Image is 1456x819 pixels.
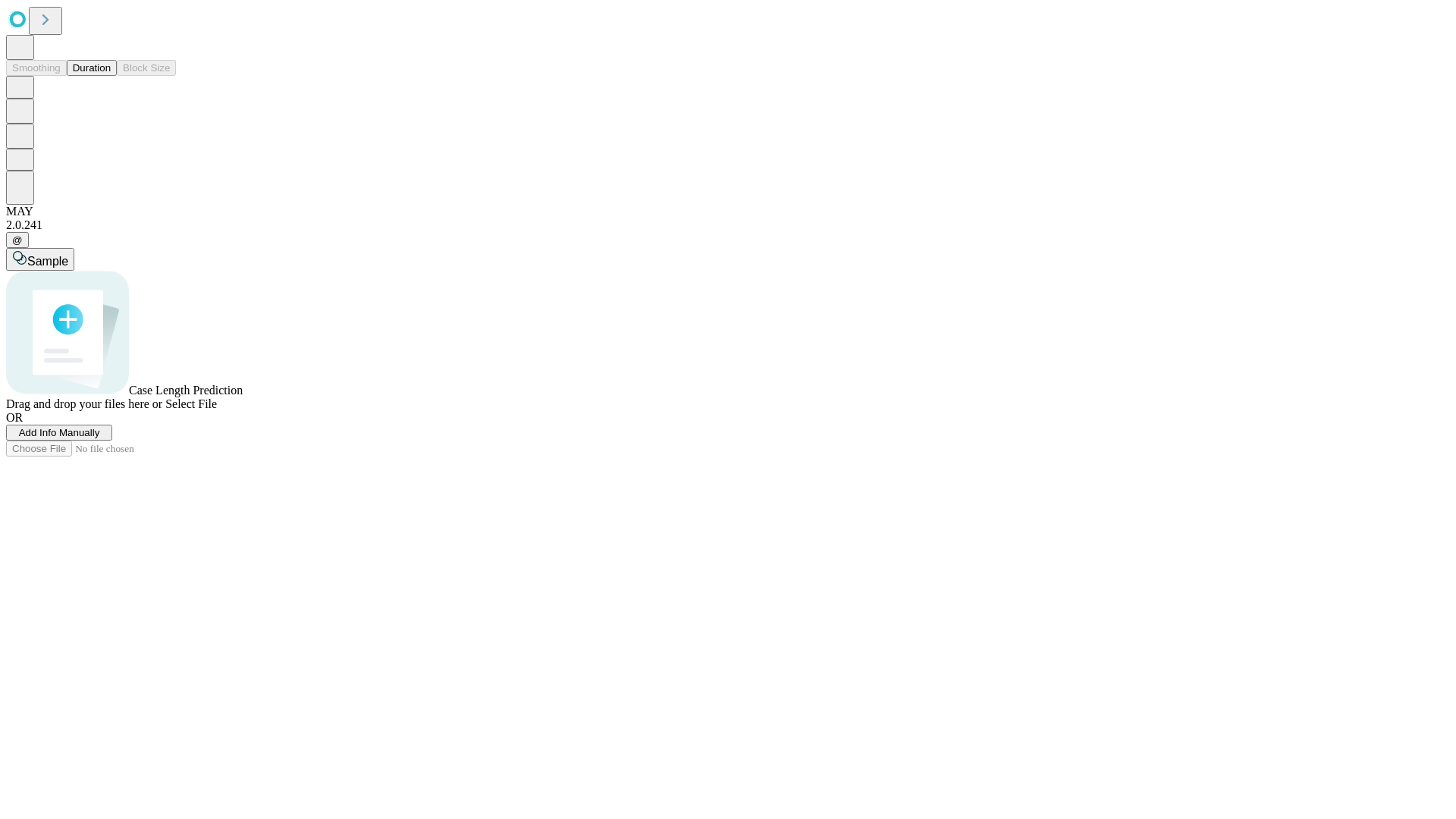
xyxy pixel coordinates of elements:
[6,60,67,76] button: Smoothing
[27,255,68,268] span: Sample
[6,218,1450,232] div: 2.0.241
[19,427,100,438] span: Add Info Manually
[129,384,243,397] span: Case Length Prediction
[165,397,217,410] span: Select File
[117,60,176,76] button: Block Size
[6,425,112,441] button: Add Info Manually
[6,232,29,248] button: @
[6,411,23,424] span: OR
[67,60,117,76] button: Duration
[12,234,23,246] span: @
[6,248,74,271] button: Sample
[6,205,1450,218] div: MAY
[6,397,162,410] span: Drag and drop your files here or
